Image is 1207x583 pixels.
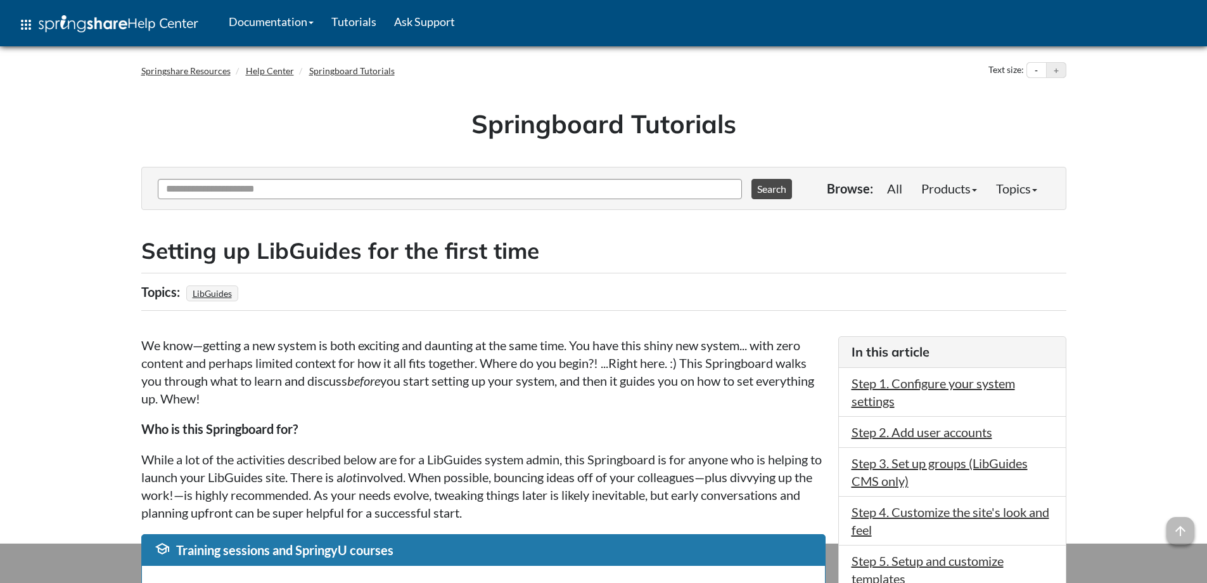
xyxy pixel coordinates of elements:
[852,504,1049,537] a: Step 4. Customize the site's look and feel
[878,176,912,201] a: All
[827,180,873,197] p: Browse:
[912,176,987,201] a: Products
[343,469,357,485] em: lot
[141,65,231,76] a: Springshare Resources
[1166,518,1194,534] a: arrow_upward
[751,179,792,199] button: Search
[987,176,1047,201] a: Topics
[141,336,826,407] p: We know—getting a new system is both exciting and daunting at the same time. You have this shiny ...
[10,6,207,44] a: apps Help Center
[141,421,298,436] strong: Who is this Springboard for?
[155,541,170,556] span: school
[852,455,1028,488] a: Step 3. Set up groups (LibGuides CMS only)
[18,17,34,32] span: apps
[141,235,1066,266] h2: Setting up LibGuides for the first time
[141,450,826,521] p: While a lot of the activities described below are for a LibGuides system admin, this Springboard ...
[323,6,385,37] a: Tutorials
[1047,63,1066,78] button: Increase text size
[246,65,294,76] a: Help Center
[986,62,1026,79] div: Text size:
[347,373,380,388] em: before
[39,15,127,32] img: Springshare
[1166,517,1194,545] span: arrow_upward
[852,343,1053,361] h3: In this article
[852,376,1015,409] a: Step 1. Configure your system settings
[129,553,1079,573] div: This site uses cookies as well as records your IP address for usage statistics.
[151,106,1057,141] h1: Springboard Tutorials
[385,6,464,37] a: Ask Support
[1027,63,1046,78] button: Decrease text size
[220,6,323,37] a: Documentation
[191,284,234,303] a: LibGuides
[127,15,198,31] span: Help Center
[141,280,183,304] div: Topics:
[176,542,393,558] span: Training sessions and SpringyU courses
[852,424,992,440] a: Step 2. Add user accounts
[309,65,395,76] a: Springboard Tutorials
